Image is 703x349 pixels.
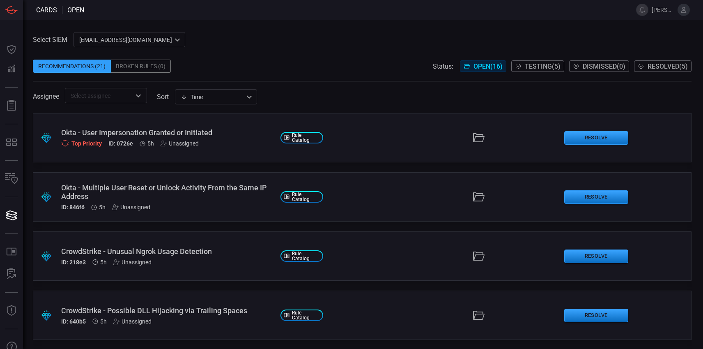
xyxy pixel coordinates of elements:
[113,318,152,325] div: Unassigned
[181,93,244,101] div: Time
[61,128,274,137] div: Okta - User Impersonation Granted or Initiated
[100,259,107,266] span: Oct 13, 2025 4:45 AM
[292,310,320,320] span: Rule Catalog
[569,60,629,72] button: Dismissed(0)
[2,132,21,152] button: MITRE - Detection Posture
[112,204,150,210] div: Unassigned
[61,259,86,266] h5: ID: 218e3
[133,90,144,102] button: Open
[2,59,21,79] button: Detections
[100,318,107,325] span: Oct 13, 2025 4:45 AM
[79,36,172,44] p: [EMAIL_ADDRESS][DOMAIN_NAME]
[564,250,628,263] button: Resolve
[2,39,21,59] button: Dashboard
[652,7,674,13] span: [PERSON_NAME].[PERSON_NAME]
[564,309,628,322] button: Resolve
[2,264,21,284] button: ALERT ANALYSIS
[99,204,106,210] span: Oct 13, 2025 4:45 AM
[292,133,320,143] span: Rule Catalog
[67,6,84,14] span: open
[61,204,85,210] h5: ID: 846f6
[473,62,503,70] span: Open ( 16 )
[157,93,169,101] label: sort
[648,62,688,70] span: Resolved ( 5 )
[292,251,320,261] span: Rule Catalog
[583,62,625,70] span: Dismissed ( 0 )
[460,60,506,72] button: Open(16)
[36,6,57,14] span: Cards
[67,90,131,101] input: Select assignee
[161,140,199,147] div: Unassigned
[2,206,21,225] button: Cards
[33,60,111,73] div: Recommendations (21)
[511,60,564,72] button: Testing(5)
[525,62,561,70] span: Testing ( 5 )
[2,169,21,189] button: Inventory
[634,60,692,72] button: Resolved(5)
[61,318,86,325] h5: ID: 640b5
[292,192,320,202] span: Rule Catalog
[564,190,628,204] button: Resolve
[108,140,133,147] h5: ID: 0726e
[61,183,274,201] div: Okta - Multiple User Reset or Unlock Activity From the Same IP Address
[111,60,171,73] div: Broken Rules (0)
[61,247,274,256] div: CrowdStrike - Unusual Ngrok Usage Detection
[147,140,154,147] span: Oct 13, 2025 4:46 AM
[33,92,59,100] span: Assignee
[2,301,21,321] button: Threat Intelligence
[61,306,274,315] div: CrowdStrike - Possible DLL Hijacking via Trailing Spaces
[61,139,102,147] div: Top Priority
[113,259,152,266] div: Unassigned
[33,36,67,44] label: Select SIEM
[2,242,21,262] button: Rule Catalog
[564,131,628,145] button: Resolve
[433,62,453,70] span: Status:
[2,96,21,116] button: Reports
